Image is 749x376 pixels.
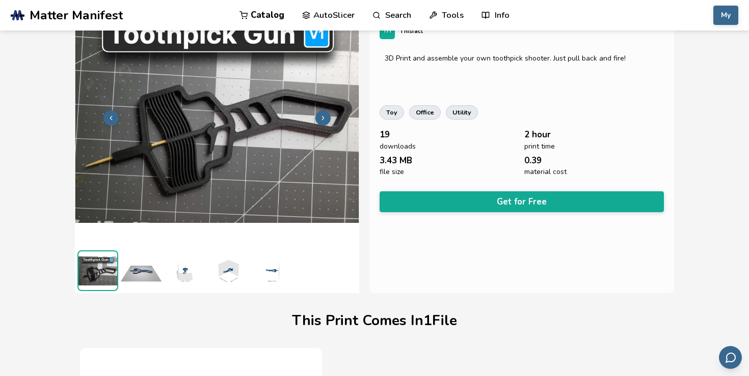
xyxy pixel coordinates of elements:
span: Matter Manifest [30,8,123,22]
span: TH [383,28,391,35]
span: print time [524,142,555,151]
span: file size [380,168,404,176]
a: toy [380,105,404,120]
img: 1_3D_Dimensions [207,250,248,291]
img: 1_3D_Dimensions [164,250,205,291]
span: material cost [524,168,567,176]
button: Get for Free [380,191,664,212]
button: My [713,6,738,25]
a: utility [446,105,478,120]
img: 1_3D_Dimensions [251,250,291,291]
div: 3D Print and assemble your own toothpick shooter. Just pull back and fire! [385,54,659,63]
button: Send feedback via email [719,346,742,369]
span: 19 [380,130,390,139]
h1: This Print Comes In 1 File [292,313,457,329]
span: 3.43 MB [380,156,412,165]
span: downloads [380,142,416,151]
span: 0.39 [524,156,542,165]
span: 2 hour [524,130,551,139]
p: Thisfact [400,26,423,37]
a: office [409,105,441,120]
